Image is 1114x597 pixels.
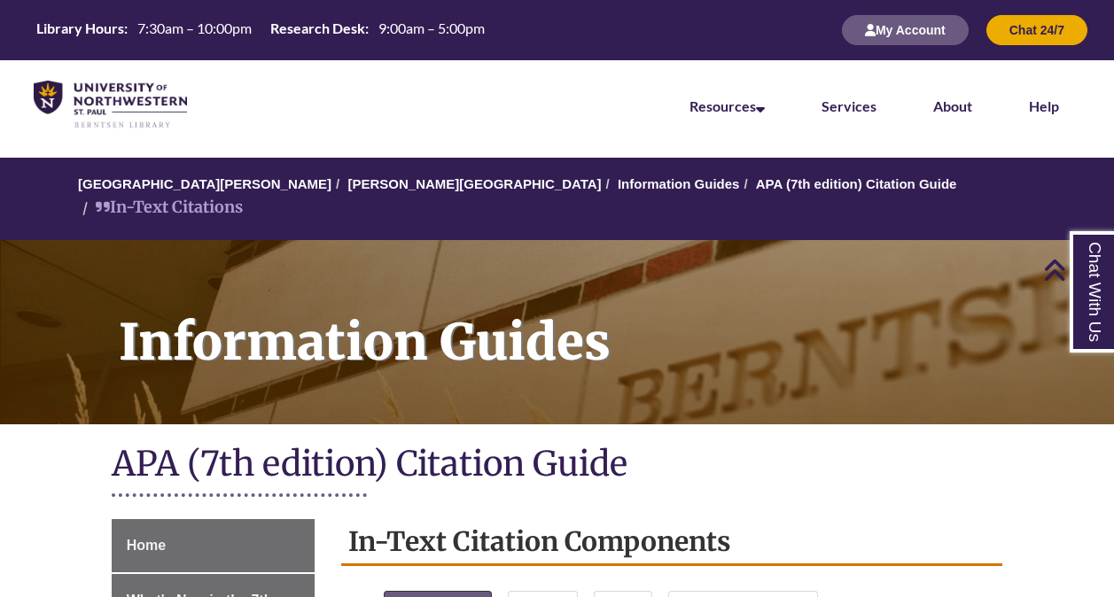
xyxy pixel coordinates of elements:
[618,176,740,191] a: Information Guides
[378,19,485,36] span: 9:00am – 5:00pm
[137,19,252,36] span: 7:30am – 10:00pm
[341,519,1003,566] h2: In-Text Citation Components
[842,15,969,45] button: My Account
[347,176,601,191] a: [PERSON_NAME][GEOGRAPHIC_DATA]
[986,15,1087,45] button: Chat 24/7
[263,19,371,38] th: Research Desk:
[29,19,130,38] th: Library Hours:
[933,97,972,114] a: About
[112,519,315,572] a: Home
[1043,258,1110,282] a: Back to Top
[986,22,1087,37] a: Chat 24/7
[822,97,876,114] a: Services
[127,538,166,553] span: Home
[78,195,243,221] li: In-Text Citations
[112,442,1003,489] h1: APA (7th edition) Citation Guide
[756,176,957,191] a: APA (7th edition) Citation Guide
[99,240,1114,401] h1: Information Guides
[29,19,492,41] table: Hours Today
[689,97,765,114] a: Resources
[78,176,331,191] a: [GEOGRAPHIC_DATA][PERSON_NAME]
[34,81,187,129] img: UNWSP Library Logo
[29,19,492,43] a: Hours Today
[842,22,969,37] a: My Account
[1029,97,1059,114] a: Help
